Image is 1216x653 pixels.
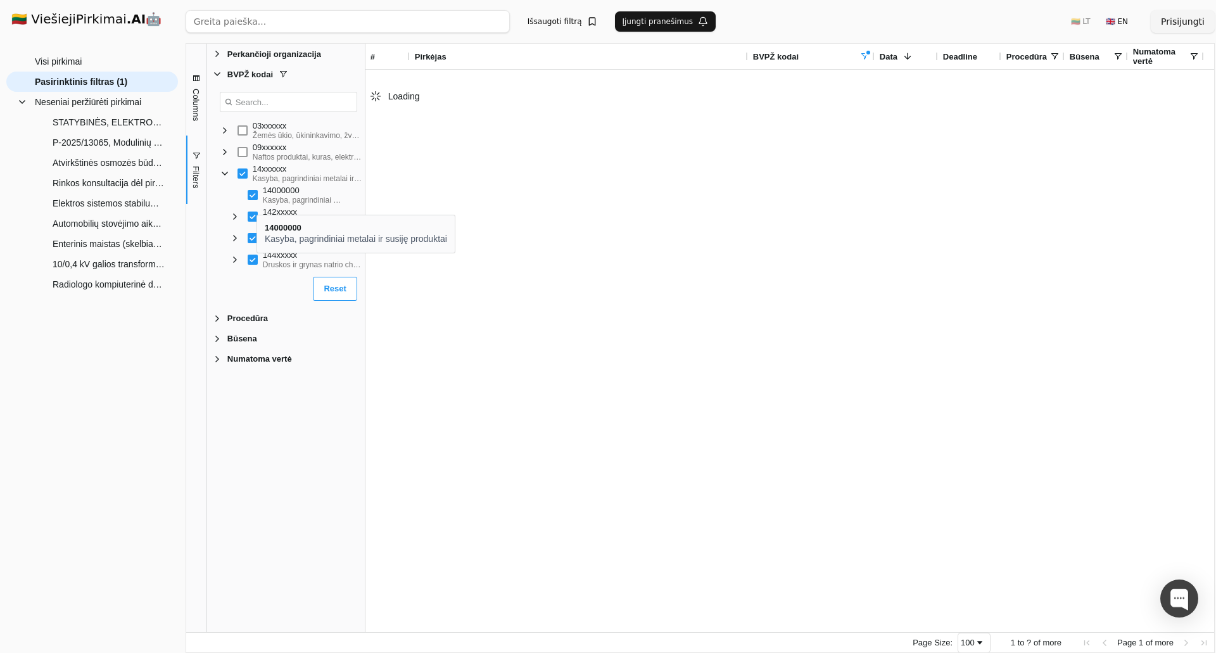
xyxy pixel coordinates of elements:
span: Deadline [943,52,977,61]
span: Pirkėjas [415,52,446,61]
span: to [1018,638,1025,647]
span: Būsena [227,334,257,343]
span: Neseniai peržiūrėti pirkimai [35,92,141,111]
span: Page [1117,638,1136,647]
span: of [1146,638,1153,647]
div: 09xxxxxx [253,143,377,152]
div: 14xxxxxx [253,164,377,174]
div: Page Size [958,633,991,653]
span: Rinkos konsultacija dėl pirkimo (PU-14098/25) [ITP25] GPS imtuvas [53,174,165,193]
div: Filter List 5 Filters [207,44,365,369]
span: # [370,52,375,61]
div: Smėlis ir molis [263,217,345,227]
div: Previous Page [1099,638,1110,648]
button: Įjungti pranešimus [615,11,716,32]
div: 143xxxxx [263,229,377,238]
span: Enterinis maistas (skelbiama apklausa) [53,234,165,253]
div: 03xxxxxx [253,121,377,130]
div: Druskos ir grynas natrio chloridas [263,260,362,270]
span: Data [880,52,897,61]
span: Numatoma vertė [1133,47,1189,66]
span: Atvirkštinės osmozės būdu veikiančio Kairių uždaryto sąvartyno filtrato valymo įrenginio aptarnav... [53,153,165,172]
strong: .AI [127,11,146,27]
button: Reset [313,277,357,301]
span: Būsena [1070,52,1099,61]
div: 14000000 [263,186,360,195]
div: 100 [961,638,975,647]
div: Kasyba, pagrindiniai metalai ir susiję produktai [263,195,345,205]
span: Filters [191,166,201,188]
span: BVPŽ kodai [227,70,273,79]
span: Elektros sistemos stabilumo vertinimo studija integruojant didelę atsinaujinančių energijos ištek... [53,194,165,213]
button: Išsaugoti filtrą [520,11,605,32]
span: 1 [1139,638,1143,647]
span: Pasirinktinis filtras (1) [35,72,127,91]
span: Loading [388,91,420,101]
div: First Page [1082,638,1092,648]
div: Last Page [1199,638,1209,648]
input: Search filter values [220,92,357,112]
span: of [1034,638,1041,647]
span: Radiologo kompiuterinė darbo vieta (Atviras konkuras) [53,275,165,294]
span: Procedūra [1006,52,1047,61]
span: ? [1027,638,1031,647]
span: Visi pirkimai [35,52,82,71]
span: 1 [1011,638,1015,647]
div: Kasyba, pagrindiniai metalai ir susiję produktai [253,174,362,184]
span: P-2025/13065, Modulinių namelių įsigijimas (skelbiama apklausa) [53,133,165,152]
span: Numatoma vertė [227,354,292,364]
input: Greita paieška... [186,10,510,33]
span: STATYBINĖS, ELEKTROS, SANTECHNIKOS, REMONTO IR KITOS PREKĖS (mažos vertės pirkimas) [53,113,165,132]
span: Perkančioji organizacija [227,49,321,59]
div: Page Size: [913,638,953,647]
button: Prisijungti [1151,10,1215,33]
button: 🇬🇧 EN [1098,11,1136,32]
div: Next Page [1181,638,1191,648]
span: Automobilių stovėjimo aikštelių, privažiavimo, lietaus nuotekų tinklų statybos ir Revuonos g. kap... [53,214,165,233]
span: Columns [191,89,201,121]
div: Naftos produktai, kuras, elektra ir kiti energijos šaltiniai [253,152,362,162]
div: Mineralinės iškasenos chemijos pramonei ir trąšoms gaminti [263,238,362,248]
div: 145xxxxx [263,272,377,281]
span: more [1042,638,1061,647]
div: 142xxxxx [263,207,360,217]
div: 144xxxxx [263,250,377,260]
span: BVPŽ kodai [753,52,799,61]
span: 10/0,4 kV galios transformatoriai ir 10 kV srovės transformatoriai [53,255,165,274]
span: Procedūra [227,314,268,323]
span: more [1155,638,1174,647]
div: Žemės ūkio, ūkininkavimo, žvejybos, miškininkystės ir susiję produktai [253,130,362,141]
